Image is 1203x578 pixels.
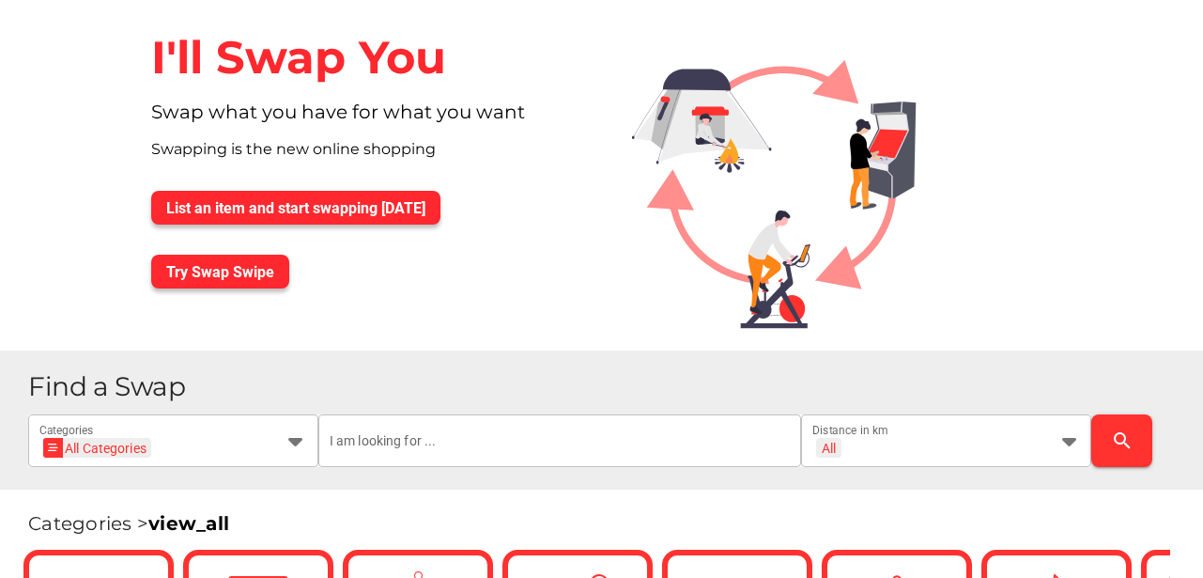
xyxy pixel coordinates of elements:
[136,101,602,138] div: Swap what you have for what you want
[166,199,425,217] span: List an item and start swapping [DATE]
[166,263,274,281] span: Try Swap Swipe
[1111,430,1134,452] i: search
[28,512,229,535] span: Categories >
[330,414,791,467] input: I am looking for ...
[136,138,602,176] div: Swapping is the new online shopping
[822,440,836,457] div: All
[151,191,440,225] button: List an item and start swapping [DATE]
[148,512,229,535] a: view_all
[151,255,289,289] button: Try Swap Swipe
[28,373,1188,400] h1: Find a Swap
[49,438,147,458] div: All Categories
[136,15,602,101] div: I'll Swap You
